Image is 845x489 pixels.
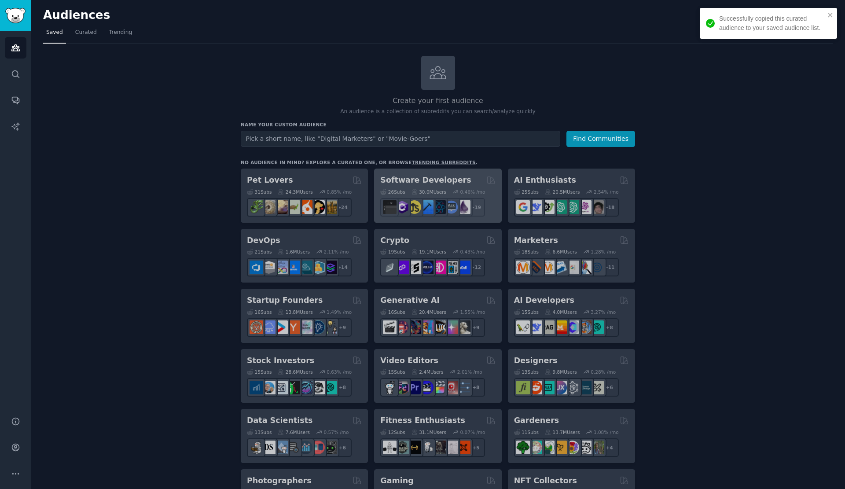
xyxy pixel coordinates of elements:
[411,160,475,165] a: trending subreddits
[241,96,635,107] h2: Create your first audience
[719,14,825,33] div: Successfully copied this curated audience to your saved audience list.
[106,26,135,44] a: Trending
[72,26,100,44] a: Curated
[109,29,132,37] span: Trending
[75,29,97,37] span: Curated
[566,131,635,147] button: Find Communities
[241,131,560,147] input: Pick a short name, like "Digital Marketers" or "Movie-Goers"
[46,29,63,37] span: Saved
[241,108,635,116] p: An audience is a collection of subreddits you can search/analyze quickly
[827,11,834,18] button: close
[241,159,478,165] div: No audience in mind? Explore a curated one, or browse .
[241,121,635,128] h3: Name your custom audience
[5,8,26,23] img: GummySearch logo
[43,26,66,44] a: Saved
[43,8,761,22] h2: Audiences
